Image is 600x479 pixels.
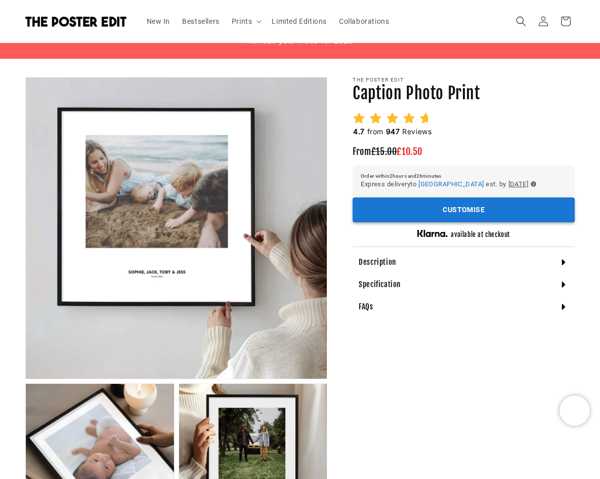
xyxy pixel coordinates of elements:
a: Collaborations [333,11,395,32]
h5: available at checkout [451,230,510,239]
summary: Prints [226,11,266,32]
span: Prints [232,17,252,26]
h3: From [353,146,575,157]
iframe: Chatra live chat [560,395,590,426]
span: Bestsellers [182,17,220,26]
span: Collaborations [339,17,389,26]
a: Limited Editions [266,11,333,32]
a: New In [141,11,177,32]
summary: Search [510,10,532,32]
span: [GEOGRAPHIC_DATA] [418,180,484,188]
h1: Caption Photo Print [353,83,575,104]
h4: FAQs [359,302,373,312]
h2: from Reviews [353,127,432,137]
h4: Description [359,257,396,267]
span: Express delivery to [361,179,416,190]
button: [GEOGRAPHIC_DATA] [418,179,484,190]
a: Bestsellers [176,11,226,32]
h4: Specification [359,280,401,290]
a: The Poster Edit [22,12,131,30]
button: Customise [353,197,575,222]
img: The Poster Edit [25,16,126,27]
span: est. by [486,179,506,190]
div: outlined primary button group [353,197,575,222]
span: £10.50 [397,146,422,157]
span: New In [147,17,170,26]
span: 947 [386,127,400,136]
span: 4.7 [353,127,365,136]
h6: Order within 2 hours and 26 minutes [361,174,567,179]
p: The Poster Edit [353,77,575,83]
span: Limited Editions [272,17,327,26]
span: [DATE] [508,179,529,190]
span: £15.00 [371,146,397,157]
